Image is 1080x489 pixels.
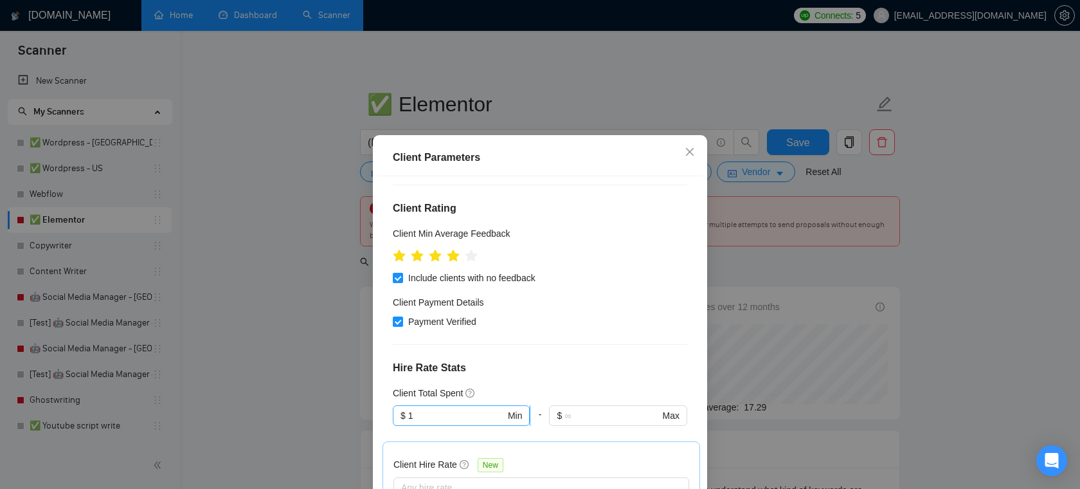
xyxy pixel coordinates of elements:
span: question-circle [460,459,470,470]
span: $ [401,409,406,423]
span: Payment Verified [403,315,482,329]
span: star [465,250,478,263]
span: Max [663,409,679,423]
div: Open Intercom Messenger [1036,445,1067,476]
button: Close [672,135,707,170]
span: Include clients with no feedback [403,271,541,285]
span: star [429,250,442,263]
span: star [447,250,460,263]
input: 0 [408,409,505,423]
h4: Client Rating [393,201,687,216]
span: star [411,250,424,263]
h4: Client Payment Details [393,295,484,309]
div: - [530,405,549,441]
h5: Client Total Spent [393,386,463,400]
span: star [393,250,406,263]
span: close [685,147,695,157]
div: Client Parameters [393,150,687,165]
h5: Client Hire Rate [393,457,457,472]
span: question-circle [465,388,476,398]
h5: Client Min Average Feedback [393,226,510,241]
span: Min [508,409,523,423]
span: New [478,458,503,472]
span: $ [557,409,562,423]
input: ∞ [564,409,660,423]
h4: Hire Rate Stats [393,360,687,376]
